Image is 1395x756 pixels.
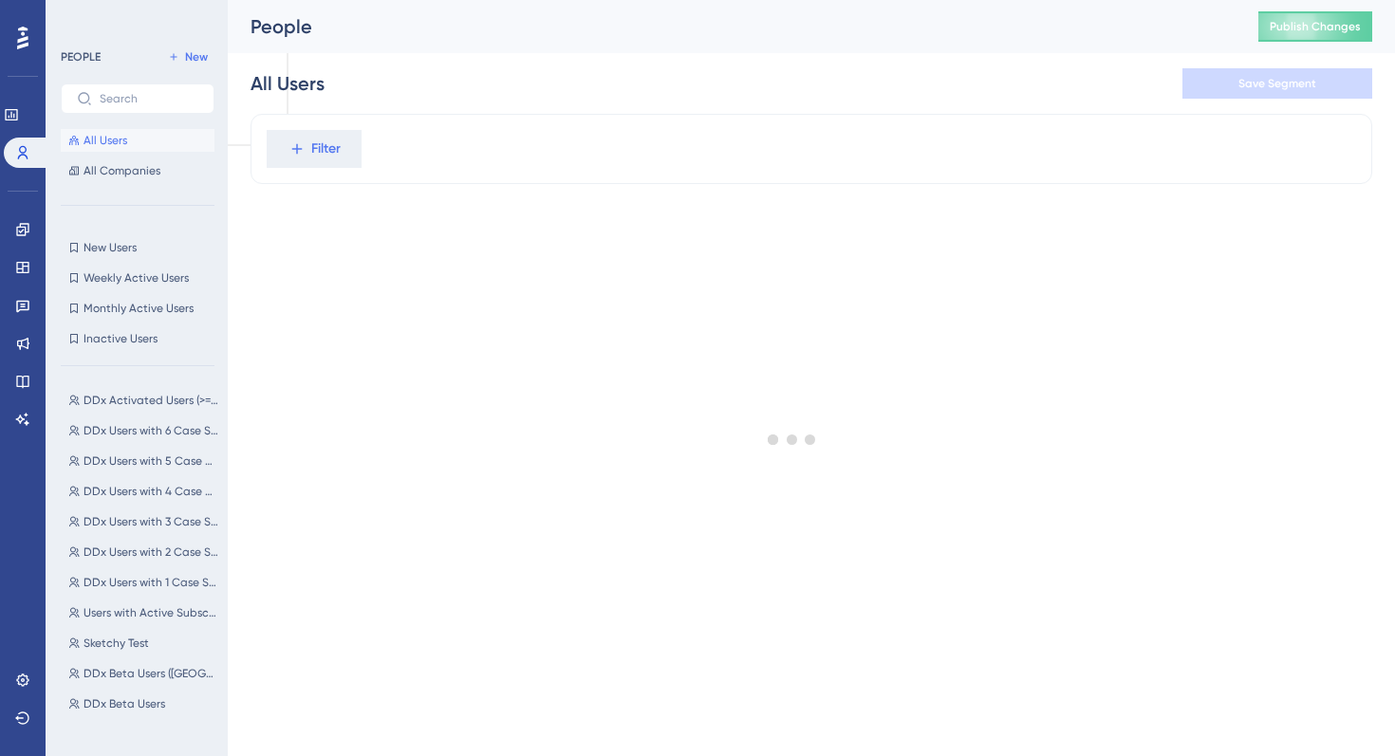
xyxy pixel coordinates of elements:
span: DDx Activated Users (>=1 Case Starts) [84,393,218,408]
button: DDx Users with 6 Case Starts [61,419,226,442]
button: DDx Beta Users [61,692,226,715]
span: DDx Beta Users ([GEOGRAPHIC_DATA]) [84,666,218,681]
span: Users with Active Subscriptions (Med, [GEOGRAPHIC_DATA], NP) Exclude DDx Institutional Schools & ... [84,605,218,620]
span: DDx Users with 4 Case Starts [84,484,218,499]
button: DDx Users with 4 Case Starts [61,480,226,503]
span: DDx Users with 3 Case Starts [84,514,218,529]
button: DDx Users with 1 Case Start [61,571,226,594]
button: Weekly Active Users [61,267,214,289]
button: All Users [61,129,214,152]
div: People [251,13,1211,40]
span: Sketchy Test [84,636,149,651]
span: Inactive Users [84,331,158,346]
input: Search [100,92,198,105]
button: DDx Beta Users ([GEOGRAPHIC_DATA]) [61,662,226,685]
span: DDx Users with 5 Case Starts [84,453,218,469]
button: Users with Active Subscriptions (Med, [GEOGRAPHIC_DATA], NP) Exclude DDx Institutional Schools & ... [61,601,226,624]
span: Weekly Active Users [84,270,189,286]
span: Save Segment [1238,76,1316,91]
button: Monthly Active Users [61,297,214,320]
span: DDx Users with 1 Case Start [84,575,218,590]
div: PEOPLE [61,49,101,65]
div: All Users [251,70,325,97]
button: Inactive Users [61,327,214,350]
button: New Users [61,236,214,259]
span: New [185,49,208,65]
button: New [161,46,214,68]
span: All Companies [84,163,160,178]
span: DDx Users with 6 Case Starts [84,423,218,438]
span: Publish Changes [1270,19,1361,34]
span: New Users [84,240,137,255]
span: Monthly Active Users [84,301,194,316]
span: DDx Users with 2 Case Start [84,544,218,560]
span: DDx Beta Users [84,696,165,711]
button: DDx Users with 2 Case Start [61,541,226,563]
span: All Users [84,133,127,148]
button: Sketchy Test [61,632,226,655]
button: DDx Activated Users (>=1 Case Starts) [61,389,226,412]
button: DDx Users with 3 Case Starts [61,510,226,533]
button: Save Segment [1182,68,1372,99]
button: Publish Changes [1258,11,1372,42]
button: All Companies [61,159,214,182]
button: DDx Users with 5 Case Starts [61,450,226,472]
